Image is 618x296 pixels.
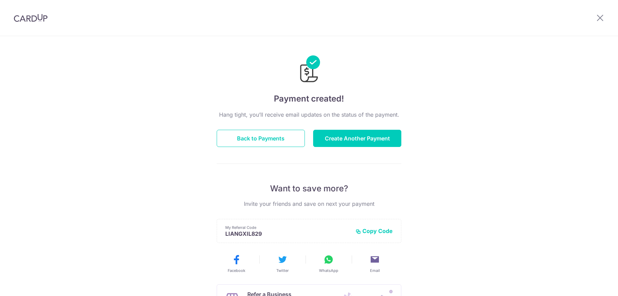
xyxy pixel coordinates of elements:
span: WhatsApp [319,268,338,273]
button: Email [354,254,395,273]
p: Hang tight, you’ll receive email updates on the status of the payment. [217,110,401,119]
button: Copy Code [356,228,393,234]
span: Twitter [276,268,289,273]
img: CardUp [14,14,48,22]
p: Invite your friends and save on next your payment [217,200,401,208]
button: Facebook [216,254,257,273]
button: Twitter [262,254,303,273]
p: My Referral Code [225,225,350,230]
p: Want to save more? [217,183,401,194]
p: LIANGXIL829 [225,230,350,237]
button: Create Another Payment [313,130,401,147]
span: Facebook [228,268,245,273]
button: Back to Payments [217,130,305,147]
button: WhatsApp [308,254,349,273]
h4: Payment created! [217,93,401,105]
img: Payments [298,55,320,84]
span: Email [370,268,380,273]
